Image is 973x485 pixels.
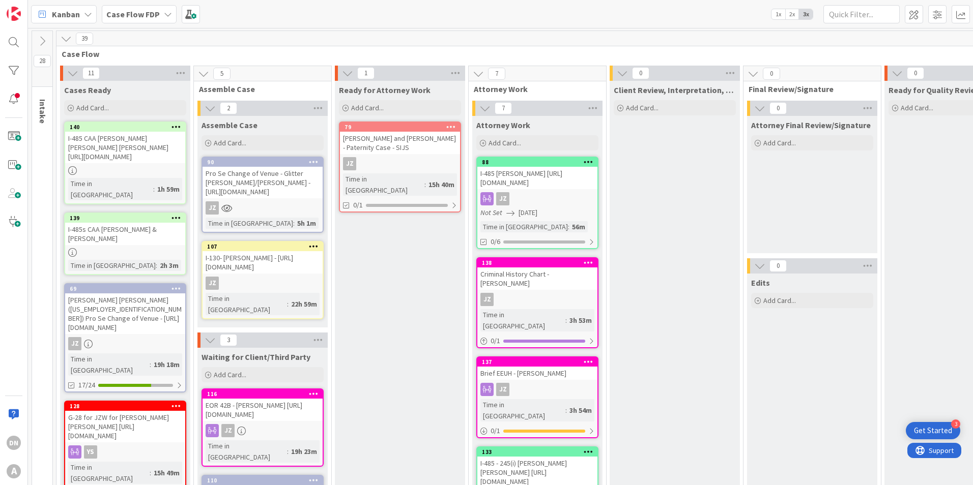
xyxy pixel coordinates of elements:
div: JZ [203,424,323,437]
div: Get Started [914,426,952,436]
div: Time in [GEOGRAPHIC_DATA] [480,221,568,232]
div: DN [7,436,21,450]
div: [PERSON_NAME] and [PERSON_NAME] - Paternity Case - SIJS [340,132,460,154]
div: I-485 CAA [PERSON_NAME] [PERSON_NAME] [PERSON_NAME] [URL][DOMAIN_NAME] [65,132,185,163]
div: Brief EEUH - [PERSON_NAME] [477,367,597,380]
div: 15h 40m [426,179,457,190]
div: Time in [GEOGRAPHIC_DATA] [206,293,287,315]
div: JZ [496,192,509,205]
div: 133 [482,448,597,456]
span: 11 [82,67,100,79]
div: 139I-485s CAA [PERSON_NAME] & [PERSON_NAME] [65,214,185,245]
div: 19h 23m [289,446,320,457]
div: JZ [206,277,219,290]
span: Add Card... [626,103,659,112]
div: JZ [477,192,597,205]
div: 56m [569,221,588,232]
span: 2 [220,102,237,114]
span: 0/6 [491,236,500,247]
span: Attorney Final Review/Signature [751,120,871,130]
div: Time in [GEOGRAPHIC_DATA] [68,353,150,376]
div: 90 [203,158,323,167]
b: Case Flow FDP [106,9,160,19]
span: Add Card... [351,103,384,112]
div: I-485 [PERSON_NAME] [URL][DOMAIN_NAME] [477,167,597,189]
span: Add Card... [214,370,246,379]
div: 88I-485 [PERSON_NAME] [URL][DOMAIN_NAME] [477,158,597,189]
span: Add Card... [76,103,109,112]
div: Time in [GEOGRAPHIC_DATA] [68,178,153,200]
span: 1 [357,67,375,79]
span: 0 [763,68,780,80]
div: [PERSON_NAME] [PERSON_NAME] ([US_EMPLOYER_IDENTIFICATION_NUMBER]) Pro Se Change of Venue - [URL][... [65,293,185,334]
div: 107 [207,243,323,250]
span: 3 [220,334,237,346]
div: 1h 59m [155,184,182,195]
span: Attorney Work [476,120,530,130]
span: [DATE] [519,207,537,218]
div: 69[PERSON_NAME] [PERSON_NAME] ([US_EMPLOYER_IDENTIFICATION_NUMBER]) Pro Se Change of Venue - [URL... [65,284,185,334]
span: 28 [34,55,51,67]
div: 138 [477,258,597,267]
div: 137 [477,357,597,367]
div: YS [65,445,185,459]
div: 22h 59m [289,298,320,310]
div: 69 [70,285,185,292]
div: Time in [GEOGRAPHIC_DATA] [206,440,287,463]
div: 90 [207,159,323,166]
div: Pro Se Change of Venue - Glitter [PERSON_NAME]/[PERSON_NAME] - [URL][DOMAIN_NAME] [203,167,323,198]
div: Time in [GEOGRAPHIC_DATA] [68,462,150,484]
div: A [7,464,21,478]
div: JZ [340,157,460,170]
div: JZ [477,293,597,306]
div: 139 [65,214,185,223]
div: Criminal History Chart - [PERSON_NAME] [477,267,597,290]
div: JZ [203,277,323,290]
div: 138Criminal History Chart - [PERSON_NAME] [477,258,597,290]
span: Assemble Case [202,120,257,130]
div: 0/1 [477,425,597,437]
span: : [565,405,567,416]
span: : [156,260,157,271]
div: 3h 54m [567,405,594,416]
span: : [287,446,289,457]
span: Kanban [52,8,80,20]
div: 107I-130- [PERSON_NAME] - [URL][DOMAIN_NAME] [203,242,323,274]
div: 110 [207,477,323,484]
div: I-130- [PERSON_NAME] - [URL][DOMAIN_NAME] [203,251,323,274]
span: : [293,218,295,229]
div: G-28 for JZW for [PERSON_NAME] [PERSON_NAME] [URL][DOMAIN_NAME] [65,411,185,442]
span: : [153,184,155,195]
span: Cases Ready [64,85,111,95]
div: 88 [482,159,597,166]
div: 79 [345,124,460,131]
span: 17/24 [78,380,95,390]
span: 0/1 [353,200,363,210]
i: Not Set [480,208,502,217]
span: : [150,467,151,478]
div: 138 [482,259,597,266]
span: Add Card... [489,138,521,147]
div: JZ [496,383,509,396]
div: JZ [221,424,235,437]
span: 5 [213,68,231,80]
div: Time in [GEOGRAPHIC_DATA] [68,260,156,271]
div: I-485s CAA [PERSON_NAME] & [PERSON_NAME] [65,223,185,245]
div: JZ [480,293,494,306]
span: 7 [495,102,512,114]
div: YS [84,445,97,459]
span: 3x [799,9,813,19]
div: 19h 18m [151,359,182,370]
div: JZ [477,383,597,396]
div: 79 [340,123,460,132]
div: Open Get Started checklist, remaining modules: 3 [906,422,960,439]
div: 110 [203,476,323,485]
span: Add Card... [214,138,246,147]
span: Client Review, Interpretation, and Signature Call [614,85,736,95]
div: 140 [65,123,185,132]
span: 0 [907,67,924,79]
span: Intake [38,99,48,124]
div: 69 [65,284,185,293]
span: Waiting for Client/Third Party [202,352,310,362]
input: Quick Filter... [823,5,900,23]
